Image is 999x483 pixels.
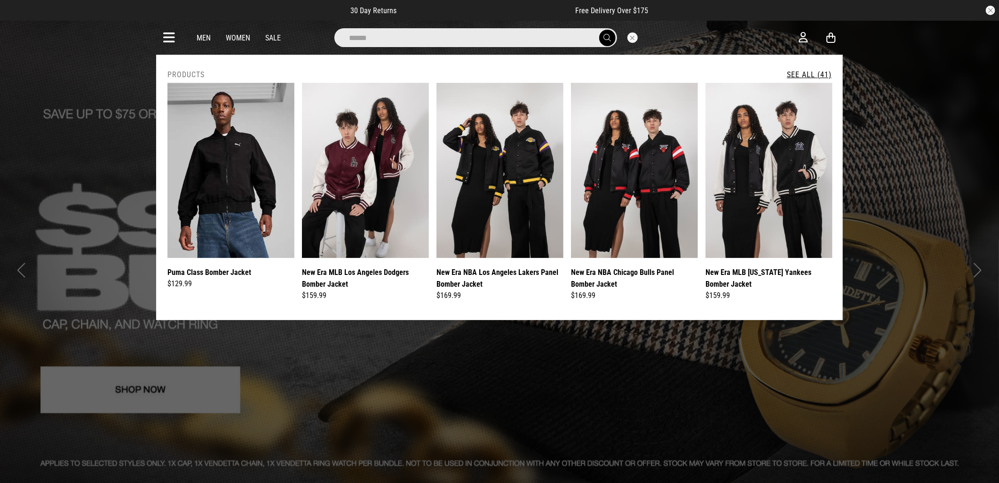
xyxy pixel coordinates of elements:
[167,70,205,79] h2: Products
[167,266,251,278] a: Puma Class Bomber Jacket
[167,83,294,258] img: Puma Class Bomber Jacket in Black
[265,33,281,42] a: Sale
[571,83,698,258] img: New Era Nba Chicago Bulls Panel Bomber Jacket in Black
[706,266,832,290] a: New Era MLB [US_STATE] Yankees Bomber Jacket
[302,290,429,301] div: $159.99
[436,266,563,290] a: New Era NBA Los Angeles Lakers Panel Bomber Jacket
[706,290,832,301] div: $159.99
[706,83,832,258] img: New Era Mlb New York Yankees Bomber Jacket in Black
[302,83,429,258] img: New Era Mlb Los Angeles Dodgers Bomber Jacket in Red
[197,33,211,42] a: Men
[302,266,429,290] a: New Era MLB Los Angeles Dodgers Bomber Jacket
[351,6,397,15] span: 30 Day Returns
[167,278,294,290] div: $129.99
[571,266,698,290] a: New Era NBA Chicago Bulls Panel Bomber Jacket
[416,6,557,15] iframe: Customer reviews powered by Trustpilot
[226,33,250,42] a: Women
[571,290,698,301] div: $169.99
[787,70,832,79] a: See All (41)
[436,83,563,258] img: New Era Nba Los Angeles Lakers Panel Bomber Jacket in Black
[627,32,638,43] button: Close search
[576,6,649,15] span: Free Delivery Over $175
[436,290,563,301] div: $169.99
[8,4,36,32] button: Open LiveChat chat widget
